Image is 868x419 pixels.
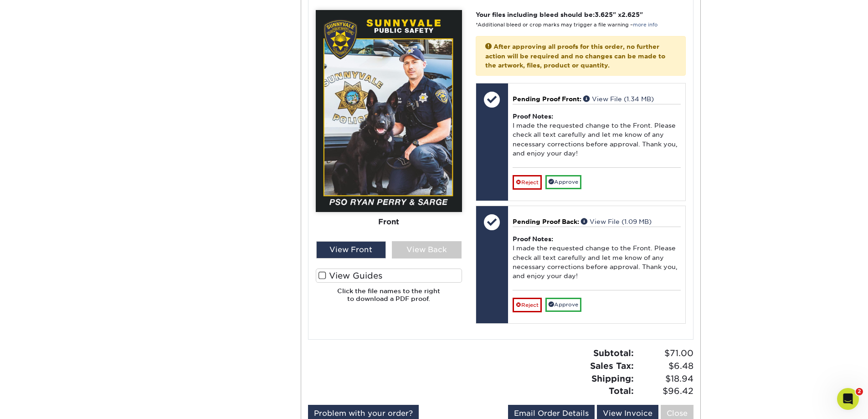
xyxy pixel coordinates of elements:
a: Approve [545,298,581,312]
span: Pending Proof Back: [513,218,579,225]
a: View File (1.34 MB) [583,95,654,103]
a: more info [633,22,657,28]
div: Front [316,212,462,232]
span: $71.00 [637,347,693,360]
a: Reject [513,175,542,190]
strong: Proof Notes: [513,235,553,243]
span: $6.48 [637,360,693,372]
div: I made the requested change to the Front. Please check all text carefully and let me know of any ... [513,227,681,290]
strong: Total: [609,386,634,396]
a: Approve [545,175,581,189]
strong: Your files including bleed should be: " x " [476,11,643,18]
span: $18.94 [637,372,693,385]
strong: Proof Notes: [513,113,553,120]
span: 2.625 [621,11,640,18]
div: View Front [316,241,386,259]
strong: Subtotal: [593,348,634,358]
strong: After approving all proofs for this order, no further action will be required and no changes can ... [485,43,665,69]
span: Pending Proof Front: [513,95,581,103]
a: Reject [513,298,542,312]
strong: Shipping: [591,373,634,383]
small: *Additional bleed or crop marks may trigger a file warning – [476,22,657,28]
span: 3.625 [595,11,613,18]
strong: Sales Tax: [590,361,634,371]
iframe: Google Customer Reviews [2,391,77,416]
div: I made the requested change to the Front. Please check all text carefully and let me know of any ... [513,104,681,167]
h6: Click the file names to the right to download a PDF proof. [316,287,462,310]
iframe: Intercom live chat [837,388,859,410]
span: 2 [856,388,863,395]
div: View Back [392,241,462,259]
label: View Guides [316,269,462,283]
a: View File (1.09 MB) [581,218,652,225]
span: $96.42 [637,385,693,398]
